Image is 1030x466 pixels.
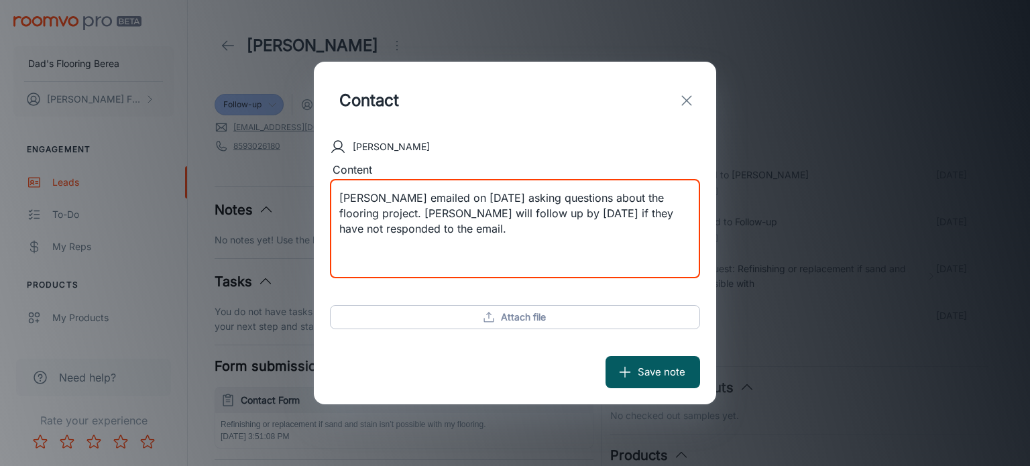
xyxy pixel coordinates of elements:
[606,356,700,388] button: Save note
[330,78,600,123] input: Title
[353,139,430,154] p: [PERSON_NAME]
[330,162,700,179] div: Content
[673,87,700,114] button: exit
[330,305,700,329] button: Attach file
[339,190,691,268] textarea: [PERSON_NAME] emailed on [DATE] asking questions about the flooring project. [PERSON_NAME] will f...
